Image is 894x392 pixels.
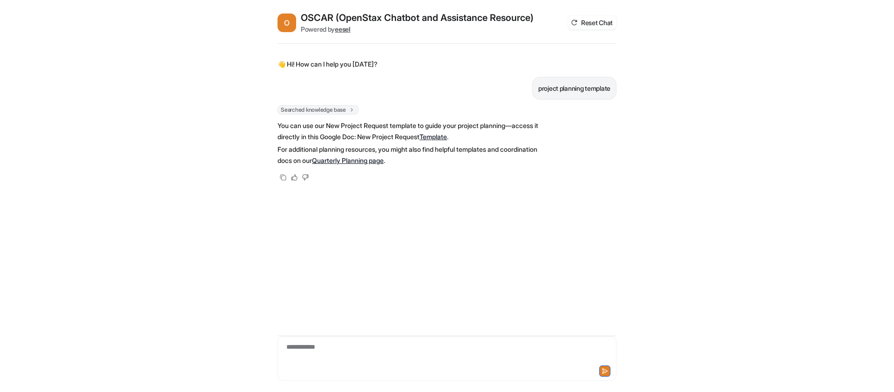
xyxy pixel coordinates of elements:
[301,24,534,34] div: Powered by
[312,156,384,164] a: Quarterly Planning page
[278,105,359,115] span: Searched knowledge base
[278,144,550,166] p: For additional planning resources, you might also find helpful templates and coordination docs on...
[335,25,351,33] b: eesel
[301,11,534,24] h2: OSCAR (OpenStax Chatbot and Assistance Resource)
[278,59,378,70] p: 👋 Hi! How can I help you [DATE]?
[278,14,296,32] span: O
[568,16,616,29] button: Reset Chat
[278,120,550,142] p: You can use our New Project Request template to guide your project planning—access it directly in...
[538,83,610,94] p: project planning template
[420,133,447,141] a: Template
